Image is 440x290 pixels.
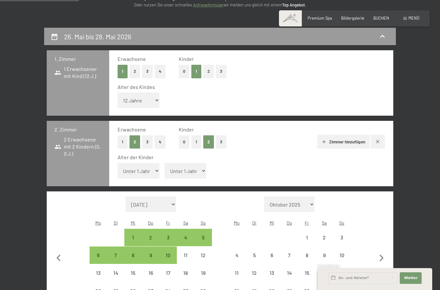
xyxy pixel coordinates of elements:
span: Kinder [179,126,194,132]
span: 1 Erwachsener mit Kind (12 J.) [54,65,101,80]
div: Anreise nicht möglich [298,264,315,282]
div: Anreise möglich [107,247,124,264]
abbr: Samstag [322,220,327,226]
div: Thu May 14 2026 [281,264,298,282]
div: 14 [108,270,124,286]
div: Tue Apr 14 2026 [107,264,124,282]
button: 2 [129,135,140,149]
div: Anreise möglich [159,247,177,264]
div: Anreise nicht möglich [246,264,263,282]
div: Anreise nicht möglich [124,264,142,282]
div: Anreise nicht möglich [177,264,194,282]
div: Sat Apr 04 2026 [177,229,194,246]
div: 2 [316,235,332,251]
abbr: Dienstag [252,220,256,226]
abbr: Dienstag [114,220,118,226]
div: Fri May 01 2026 [298,229,315,246]
div: Anreise nicht möglich [298,229,315,246]
button: Weiter [400,272,422,284]
div: 2 [143,235,159,251]
div: 5 [246,253,263,269]
div: Sat Apr 18 2026 [177,264,194,282]
div: Sat Apr 11 2026 [177,247,194,264]
span: Weiter [404,275,417,281]
div: 1 [125,235,141,251]
div: Anreise nicht möglich [90,264,107,282]
div: Anreise möglich [177,229,194,246]
div: Anreise nicht möglich [316,247,333,264]
div: Anreise nicht möglich [316,264,333,282]
div: Sat May 02 2026 [316,229,333,246]
div: Anreise nicht möglich [281,264,298,282]
h3: 1. Zimmer [54,55,101,63]
div: 6 [90,253,106,269]
div: Anreise nicht möglich [333,247,350,264]
abbr: Freitag [305,220,309,226]
div: Anreise möglich [90,247,107,264]
div: 8 [299,253,315,269]
div: Sat May 16 2026 [316,264,333,282]
abbr: Donnerstag [148,220,153,226]
div: Anreise möglich [124,229,142,246]
div: 11 [177,253,194,269]
button: 2 [129,65,140,78]
div: Thu Apr 02 2026 [142,229,159,246]
div: Fri Apr 17 2026 [159,264,177,282]
div: 15 [125,270,141,286]
div: Alter der Kinder [118,154,379,161]
div: Tue May 12 2026 [246,264,263,282]
div: Anreise nicht möglich [107,264,124,282]
button: 2 [203,65,214,78]
span: Menü [408,15,419,21]
h3: 2. Zimmer [54,126,101,133]
button: Zimmer entfernen [371,135,385,149]
div: Anreise nicht möglich [298,247,315,264]
abbr: Montag [234,220,240,226]
div: Anreise möglich [142,229,159,246]
div: Sun Apr 12 2026 [194,247,212,264]
div: 12 [195,253,211,269]
div: 5 [195,235,211,251]
div: Tue Apr 07 2026 [107,247,124,264]
button: 3 [216,135,226,149]
div: 16 [143,270,159,286]
span: 2 Erwachsene mit 2 Kindern (0, 0 J.) [54,136,101,158]
button: 3 [142,135,153,149]
a: BUCHEN [373,15,389,21]
div: 3 [334,235,350,251]
a: Bildergalerie [341,15,364,21]
div: 3 [160,235,176,251]
div: Anreise möglich [159,229,177,246]
button: 1 [191,65,201,78]
div: Thu Apr 09 2026 [142,247,159,264]
div: 16 [316,270,332,286]
button: Zimmer hinzufügen [317,135,370,149]
h2: 26. Mai bis 28. Mai 2026 [64,33,131,41]
div: Anreise nicht möglich [142,264,159,282]
div: Alter des Kindes [118,83,379,91]
div: Anreise nicht möglich [177,247,194,264]
div: Anreise nicht möglich [246,247,263,264]
div: Anreise nicht möglich [159,264,177,282]
div: 15 [299,270,315,286]
span: Schnellanfrage [318,264,340,268]
div: 11 [229,270,245,286]
div: Anreise möglich [194,229,212,246]
button: 0 [179,135,189,149]
div: 13 [264,270,280,286]
button: 4 [155,135,166,149]
div: Anreise möglich [124,247,142,264]
abbr: Samstag [183,220,188,226]
div: 8 [125,253,141,269]
abbr: Freitag [166,220,170,226]
div: 10 [160,253,176,269]
div: 4 [177,235,194,251]
abbr: Mittwoch [131,220,135,226]
div: Anreise nicht möglich [194,264,212,282]
div: Anreise möglich [142,247,159,264]
button: 2 [203,135,214,149]
div: Sun Apr 05 2026 [194,229,212,246]
div: Thu May 07 2026 [281,247,298,264]
div: 14 [281,270,297,286]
